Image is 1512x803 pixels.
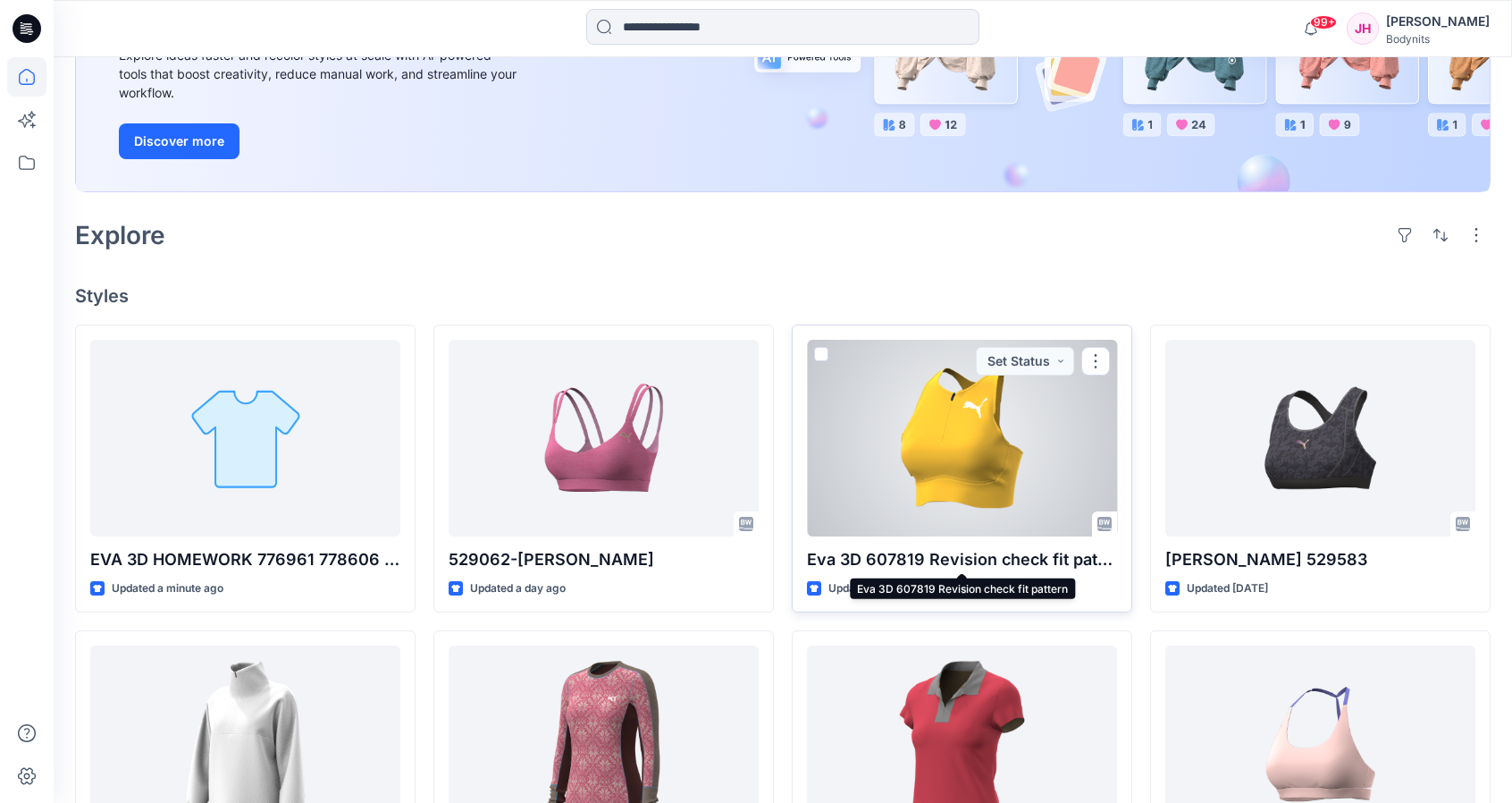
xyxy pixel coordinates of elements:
[119,123,239,159] button: Discover more
[449,547,759,572] p: 529062-[PERSON_NAME]
[1386,11,1490,32] div: [PERSON_NAME]
[90,547,400,572] p: EVA 3D HOMEWORK 776961 778606 outfit
[119,46,521,102] div: Explore ideas faster and recolor styles at scale with AI-powered tools that boost creativity, red...
[1187,579,1268,598] p: Updated [DATE]
[1165,547,1475,572] p: [PERSON_NAME] 529583
[90,340,400,537] a: EVA 3D HOMEWORK 776961 778606 outfit
[1310,15,1337,30] span: 99+
[112,579,223,598] p: Updated a minute ago
[449,340,759,537] a: 529062-Tracy
[75,221,165,249] h2: Explore
[1165,340,1475,537] a: Eunice 529583
[828,579,910,598] p: Updated [DATE]
[807,547,1117,572] p: Eva 3D 607819 Revision check fit pattern
[75,285,1491,307] h4: Styles
[470,579,566,598] p: Updated a day ago
[119,123,521,159] a: Discover more
[1347,13,1379,45] div: JH
[1386,32,1490,46] div: Bodynits
[807,340,1117,537] a: Eva 3D 607819 Revision check fit pattern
